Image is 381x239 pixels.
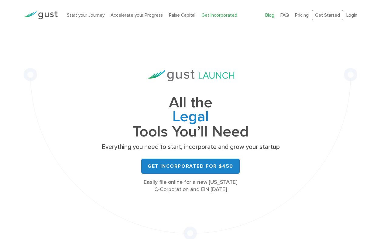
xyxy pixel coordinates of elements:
a: Pricing [295,12,309,18]
img: Gust Launch Logo [147,70,234,81]
a: Blog [265,12,274,18]
div: Easily file online for a new [US_STATE] C-Corporation and EIN [DATE] [99,179,282,193]
img: Gust Logo [24,11,58,19]
a: Accelerate your Progress [111,12,163,18]
a: Login [346,12,357,18]
a: Raise Capital [169,12,195,18]
p: Everything you need to start, incorporate and grow your startup [99,143,282,151]
a: FAQ [280,12,289,18]
a: Get Incorporated [201,12,237,18]
a: Get Incorporated for $450 [141,159,240,174]
a: Get Started [312,10,343,21]
h1: All the Tools You’ll Need [99,96,282,139]
a: Start your Journey [67,12,105,18]
span: Legal [99,110,282,125]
